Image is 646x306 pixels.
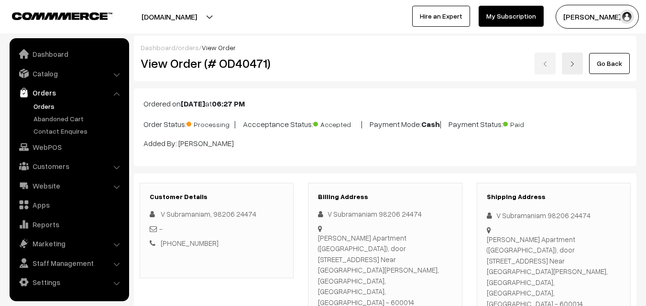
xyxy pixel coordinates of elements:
a: COMMMERCE [12,10,96,21]
h3: Customer Details [150,193,284,201]
a: Contact Enquires [31,126,126,136]
p: Added By: [PERSON_NAME] [143,137,627,149]
div: / / [141,42,630,53]
span: View Order [202,43,236,52]
a: orders [178,43,199,52]
span: V Subramaniam, 98206 24474 [161,210,256,218]
a: Hire an Expert [412,6,470,27]
b: Cash [421,119,440,129]
button: [PERSON_NAME] s… [556,5,639,29]
p: Order Status: | Accceptance Status: | Payment Mode: | Payment Status: [143,117,627,130]
div: V Subramaniam 98206 24474 [487,210,621,221]
h2: View Order (# OD40471) [141,56,294,71]
a: Dashboard [141,43,175,52]
span: Paid [503,117,551,129]
b: [DATE] [181,99,205,108]
a: Go Back [589,53,630,74]
p: Ordered on at [143,98,627,109]
div: - [150,223,284,234]
img: COMMMERCE [12,12,112,20]
button: [DOMAIN_NAME] [108,5,230,29]
div: V Subramaniam 98206 24474 [318,209,452,220]
a: WebPOS [12,138,126,156]
a: Settings [12,274,126,291]
span: Accepted [313,117,361,129]
a: My Subscription [479,6,544,27]
a: Apps [12,196,126,213]
img: user [620,10,634,24]
a: Marketing [12,235,126,252]
a: Staff Management [12,254,126,272]
a: Website [12,177,126,194]
a: Orders [31,101,126,111]
h3: Shipping Address [487,193,621,201]
b: 06:27 PM [212,99,245,108]
a: Abandoned Cart [31,114,126,124]
span: Processing [186,117,234,129]
img: right-arrow.png [569,61,575,67]
a: Customers [12,158,126,175]
h3: Billing Address [318,193,452,201]
a: Dashboard [12,45,126,63]
a: [PHONE_NUMBER] [161,239,219,247]
a: Reports [12,216,126,233]
a: Catalog [12,65,126,82]
a: Orders [12,84,126,101]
